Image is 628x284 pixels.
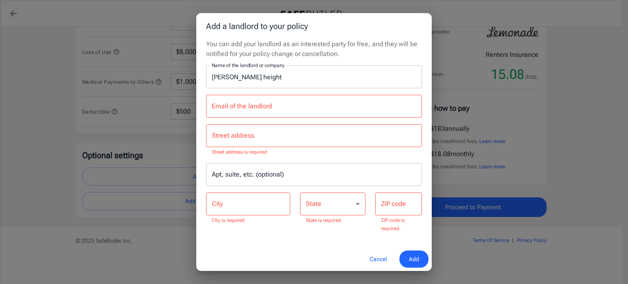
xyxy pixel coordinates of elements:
p: State is required [306,217,360,225]
h2: Add a landlord to your policy [196,13,432,39]
p: You can add your landlord as an interested party for free, and they will be notified for your pol... [206,39,422,59]
button: Cancel [360,250,396,268]
label: Name of the landlord or company [212,62,285,69]
p: City is required [212,217,285,225]
button: Add [399,250,428,268]
p: ZIP code is required. [381,217,416,233]
p: Street address is required [212,148,416,157]
span: Add [409,254,419,264]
